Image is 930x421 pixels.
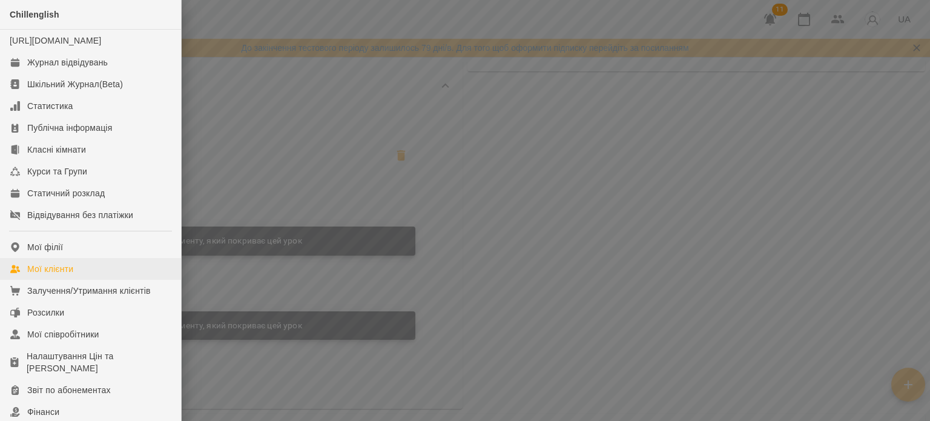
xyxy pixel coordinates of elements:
div: Класні кімнати [27,144,86,156]
div: Мої співробітники [27,328,99,340]
div: Фінанси [27,406,59,418]
div: Налаштування Цін та [PERSON_NAME] [27,350,171,374]
div: Розсилки [27,307,64,319]
div: Шкільний Журнал(Beta) [27,78,123,90]
div: Звіт по абонементах [27,384,111,396]
div: Відвідування без платіжки [27,209,133,221]
a: [URL][DOMAIN_NAME] [10,36,101,45]
div: Мої філії [27,241,63,253]
div: Публічна інформація [27,122,112,134]
div: Статичний розклад [27,187,105,199]
div: Курси та Групи [27,165,87,177]
div: Мої клієнти [27,263,73,275]
span: Chillenglish [10,10,59,19]
div: Статистика [27,100,73,112]
div: Журнал відвідувань [27,56,108,68]
div: Залучення/Утримання клієнтів [27,285,151,297]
